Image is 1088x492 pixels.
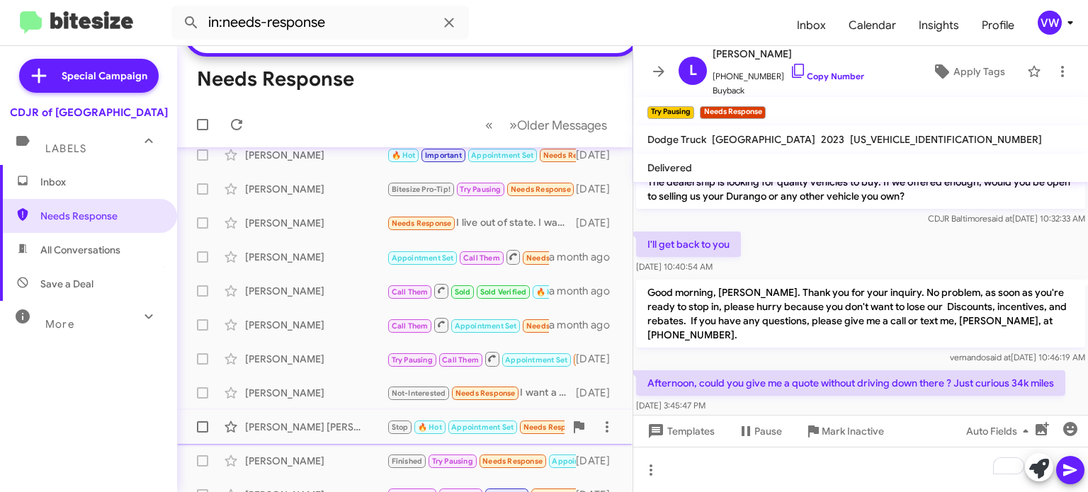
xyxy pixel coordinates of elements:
[549,250,621,264] div: a month ago
[636,280,1085,348] p: Good morning, [PERSON_NAME]. Thank you for your inquiry. No problem, as soon as you're ready to s...
[987,213,1012,224] span: said at
[633,418,726,444] button: Templates
[523,423,584,432] span: Needs Response
[517,118,607,133] span: Older Messages
[549,284,621,298] div: a month ago
[471,151,533,160] span: Appointment Set
[689,59,697,82] span: L
[907,5,970,46] a: Insights
[953,59,1005,84] span: Apply Tags
[511,185,571,194] span: Needs Response
[387,385,576,401] div: I want a otd price
[793,418,895,444] button: Mark Inactive
[633,447,1088,492] div: To enrich screen reader interactions, please activate Accessibility in Grammarly extension settings
[543,151,603,160] span: Needs Response
[576,182,621,196] div: [DATE]
[576,454,621,468] div: [DATE]
[455,287,471,297] span: Sold
[392,355,433,365] span: Try Pausing
[245,352,387,366] div: [PERSON_NAME]
[392,321,429,331] span: Call Them
[245,454,387,468] div: [PERSON_NAME]
[418,423,442,432] span: 🔥 Hot
[245,386,387,400] div: [PERSON_NAME]
[392,151,416,160] span: 🔥 Hot
[387,316,549,334] div: Inbound Call
[928,213,1085,224] span: CDJR Baltimore [DATE] 10:32:33 AM
[526,253,586,263] span: Needs Response
[197,68,354,91] h1: Needs Response
[245,284,387,298] div: [PERSON_NAME]
[485,116,493,134] span: «
[713,62,864,84] span: [PHONE_NUMBER]
[850,133,1042,146] span: [US_VEHICLE_IDENTIFICATION_NUMBER]
[647,161,692,174] span: Delivered
[726,418,793,444] button: Pause
[916,59,1020,84] button: Apply Tags
[45,318,74,331] span: More
[387,453,576,469] div: I got to get ready to take my wife to [MEDICAL_DATA], will see you later!!!
[645,418,715,444] span: Templates
[647,133,706,146] span: Dodge Truck
[549,318,621,332] div: a month ago
[62,69,147,83] span: Special Campaign
[477,110,616,139] nav: Page navigation example
[970,5,1026,46] a: Profile
[387,248,549,266] div: 4432641822
[754,418,782,444] span: Pause
[40,243,120,257] span: All Conversations
[45,142,86,155] span: Labels
[392,423,409,432] span: Stop
[387,419,565,435] div: On the way now but have to leave by 3
[245,148,387,162] div: [PERSON_NAME]
[576,148,621,162] div: [DATE]
[432,457,473,466] span: Try Pausing
[636,231,741,257] p: I'll get back to you
[713,84,864,98] span: Buyback
[482,457,543,466] span: Needs Response
[700,106,765,119] small: Needs Response
[576,352,621,366] div: [DATE]
[966,418,1034,444] span: Auto Fields
[536,287,560,297] span: 🔥 Hot
[986,352,1011,362] span: said at
[387,181,576,198] div: Good afternoon so I spoke with the lender they are willing to settle for $1000 to release the lie...
[509,116,517,134] span: »
[576,216,621,230] div: [DATE]
[647,106,694,119] small: Try Pausing
[245,182,387,196] div: [PERSON_NAME]
[576,386,621,400] div: [DATE]
[837,5,907,46] a: Calendar
[501,110,616,139] button: Next
[636,400,705,411] span: [DATE] 3:45:47 PM
[392,253,454,263] span: Appointment Set
[552,457,614,466] span: Appointment Set
[455,321,517,331] span: Appointment Set
[245,250,387,264] div: [PERSON_NAME]
[392,287,429,297] span: Call Them
[392,389,446,398] span: Not-Interested
[392,219,452,228] span: Needs Response
[790,71,864,81] a: Copy Number
[713,45,864,62] span: [PERSON_NAME]
[480,287,527,297] span: Sold Verified
[505,355,567,365] span: Appointment Set
[455,389,516,398] span: Needs Response
[477,110,501,139] button: Previous
[387,215,576,231] div: I live out of state. I was looking for a price quote as the local dealership was still a little h...
[245,216,387,230] div: [PERSON_NAME]
[40,209,161,223] span: Needs Response
[526,321,586,331] span: Needs Response
[387,147,576,164] div: ok thxs
[171,6,469,40] input: Search
[955,418,1045,444] button: Auto Fields
[442,355,479,365] span: Call Them
[786,5,837,46] a: Inbox
[19,59,159,93] a: Special Campaign
[40,277,93,291] span: Save a Deal
[245,420,387,434] div: [PERSON_NAME] [PERSON_NAME]
[451,423,514,432] span: Appointment Set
